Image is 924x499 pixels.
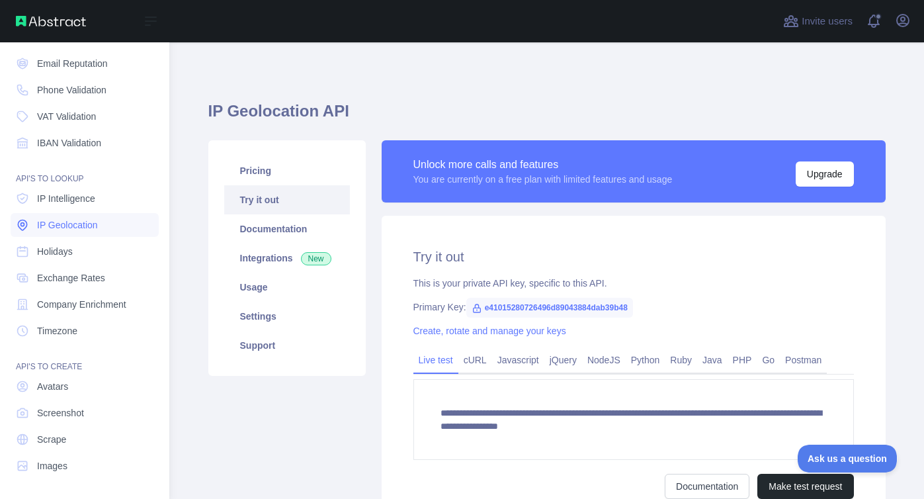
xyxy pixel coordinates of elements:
[11,131,159,155] a: IBAN Validation
[413,349,458,371] a: Live test
[757,474,853,499] button: Make test request
[413,326,566,336] a: Create, rotate and manage your keys
[413,173,673,186] div: You are currently on a free plan with limited features and usage
[224,156,350,185] a: Pricing
[224,302,350,331] a: Settings
[11,158,159,184] div: API'S TO LOOKUP
[780,11,855,32] button: Invite users
[728,349,757,371] a: PHP
[224,185,350,214] a: Try it out
[37,110,96,123] span: VAT Validation
[301,252,331,265] span: New
[11,213,159,237] a: IP Geolocation
[224,331,350,360] a: Support
[224,214,350,244] a: Documentation
[11,105,159,128] a: VAT Validation
[11,266,159,290] a: Exchange Rates
[458,349,492,371] a: cURL
[11,319,159,343] a: Timezone
[413,300,854,314] div: Primary Key:
[11,240,159,263] a: Holidays
[11,454,159,478] a: Images
[697,349,728,371] a: Java
[37,324,77,338] span: Timezone
[37,406,84,420] span: Screenshot
[11,78,159,102] a: Phone Validation
[11,187,159,210] a: IP Intelligence
[11,375,159,398] a: Avatars
[780,349,827,371] a: Postman
[37,298,126,311] span: Company Enrichment
[37,380,68,393] span: Avatars
[665,349,697,371] a: Ruby
[798,445,898,473] iframe: Toggle Customer Support
[665,474,749,499] a: Documentation
[413,248,854,266] h2: Try it out
[492,349,544,371] a: Javascript
[802,14,853,29] span: Invite users
[208,101,886,132] h1: IP Geolocation API
[37,433,66,446] span: Scrape
[37,192,95,205] span: IP Intelligence
[37,136,101,150] span: IBAN Validation
[11,401,159,425] a: Screenshot
[11,345,159,372] div: API'S TO CREATE
[757,349,780,371] a: Go
[582,349,626,371] a: NodeJS
[626,349,665,371] a: Python
[466,298,633,318] span: e41015280726496d89043884dab39b48
[37,245,73,258] span: Holidays
[16,16,86,26] img: Abstract API
[37,459,67,473] span: Images
[544,349,582,371] a: jQuery
[224,273,350,302] a: Usage
[224,244,350,273] a: Integrations New
[11,293,159,316] a: Company Enrichment
[11,428,159,451] a: Scrape
[37,83,106,97] span: Phone Validation
[796,161,854,187] button: Upgrade
[413,277,854,290] div: This is your private API key, specific to this API.
[11,52,159,75] a: Email Reputation
[413,157,673,173] div: Unlock more calls and features
[37,271,105,285] span: Exchange Rates
[37,218,98,232] span: IP Geolocation
[37,57,108,70] span: Email Reputation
